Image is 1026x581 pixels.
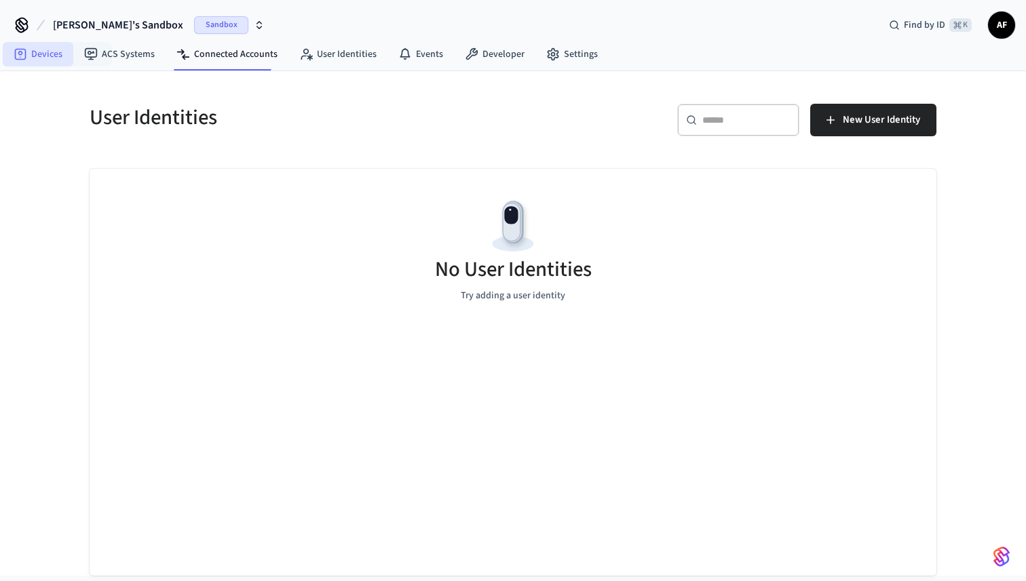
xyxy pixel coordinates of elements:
img: Devices Empty State [482,196,544,257]
span: ⌘ K [949,18,972,32]
a: Developer [454,42,535,66]
a: User Identities [288,42,387,66]
button: AF [988,12,1015,39]
a: Settings [535,42,609,66]
h5: No User Identities [435,256,592,283]
p: Try adding a user identity [461,289,565,303]
div: Find by ID⌘ K [878,13,983,37]
a: ACS Systems [73,42,166,66]
a: Devices [3,42,73,66]
a: Connected Accounts [166,42,288,66]
button: New User Identity [810,104,936,136]
span: [PERSON_NAME]'s Sandbox [53,17,183,33]
img: SeamLogoGradient.69752ec5.svg [993,546,1010,567]
h5: User Identities [90,104,505,132]
span: Find by ID [904,18,945,32]
span: Sandbox [194,16,248,34]
span: New User Identity [843,111,920,129]
span: AF [989,13,1014,37]
a: Events [387,42,454,66]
